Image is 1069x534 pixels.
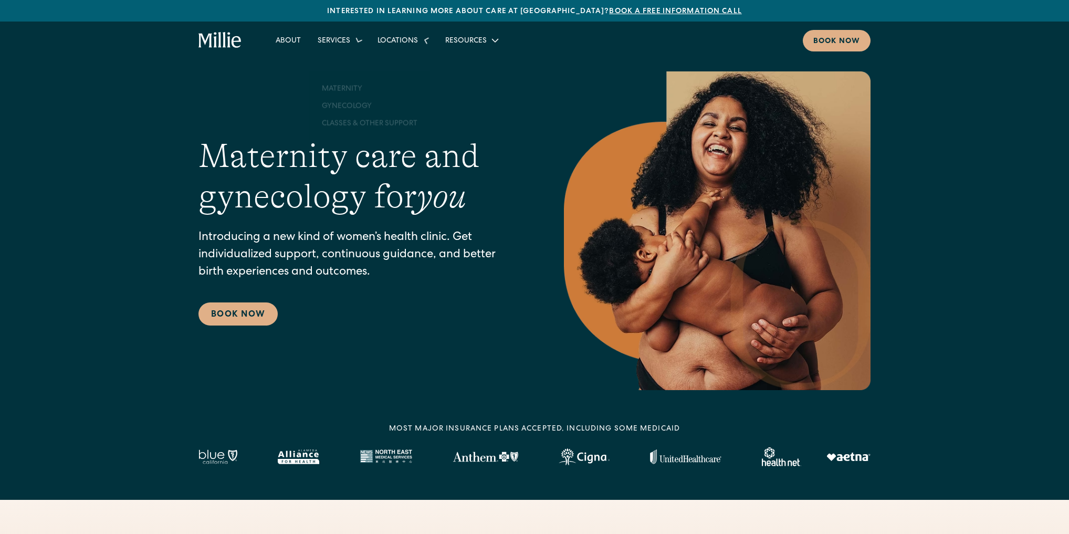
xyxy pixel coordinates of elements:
[445,36,487,47] div: Resources
[813,36,860,47] div: Book now
[313,97,426,114] a: Gynecology
[559,448,610,465] img: Cigna logo
[198,302,278,326] a: Book Now
[389,424,680,435] div: MOST MAJOR INSURANCE PLANS ACCEPTED, INCLUDING some MEDICAID
[198,32,242,49] a: home
[318,36,350,47] div: Services
[609,8,741,15] a: Book a free information call
[369,32,437,49] div: Locations
[309,32,369,49] div: Services
[417,177,466,215] em: you
[437,32,506,49] div: Resources
[564,71,871,390] img: Smiling mother with her baby in arms, celebrating body positivity and the nurturing bond of postp...
[826,453,871,461] img: Aetna logo
[309,71,430,140] nav: Services
[803,30,871,51] a: Book now
[267,32,309,49] a: About
[313,114,426,132] a: Classes & Other Support
[198,449,237,464] img: Blue California logo
[453,452,518,462] img: Anthem Logo
[650,449,721,464] img: United Healthcare logo
[313,80,426,97] a: Maternity
[762,447,801,466] img: Healthnet logo
[360,449,412,464] img: North East Medical Services logo
[378,36,418,47] div: Locations
[198,136,522,217] h1: Maternity care and gynecology for
[198,229,522,281] p: Introducing a new kind of women’s health clinic. Get individualized support, continuous guidance,...
[278,449,319,464] img: Alameda Alliance logo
